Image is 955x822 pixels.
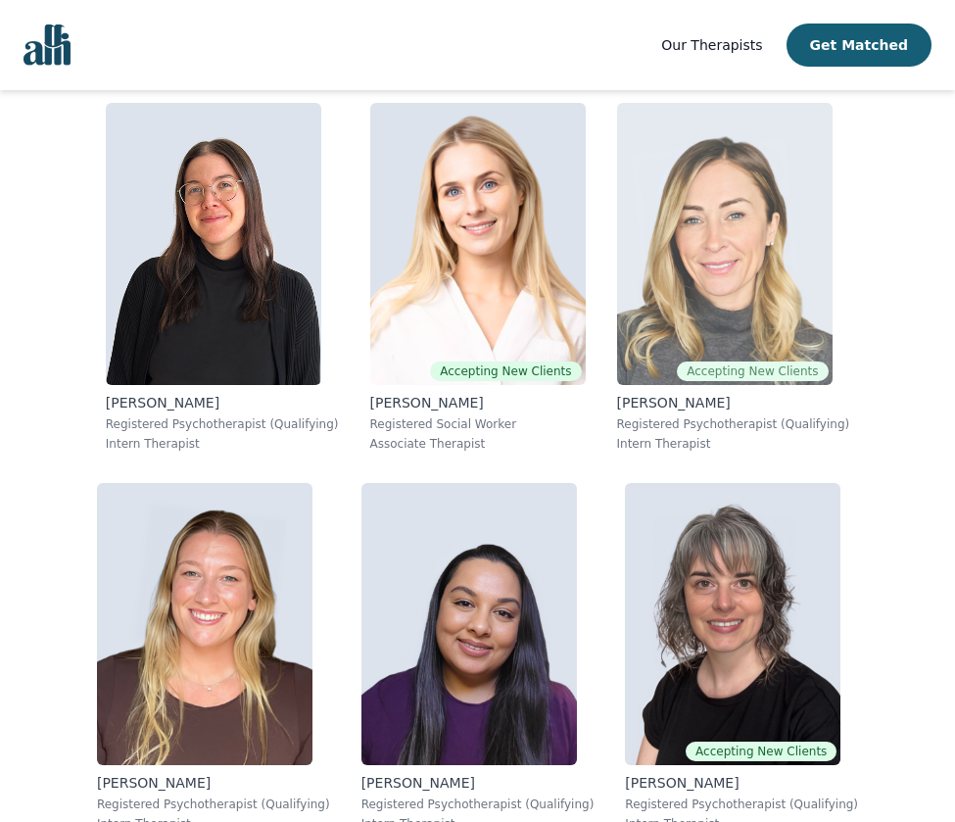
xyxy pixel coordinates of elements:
[601,87,866,467] a: Keri_GraingerAccepting New Clients[PERSON_NAME]Registered Psychotherapist (Qualifying)Intern Ther...
[97,773,330,793] p: [PERSON_NAME]
[361,773,595,793] p: [PERSON_NAME]
[370,393,586,412] p: [PERSON_NAME]
[617,103,833,385] img: Keri_Grainger
[370,416,586,432] p: Registered Social Worker
[106,436,339,452] p: Intern Therapist
[625,773,858,793] p: [PERSON_NAME]
[97,797,330,812] p: Registered Psychotherapist (Qualifying)
[370,103,586,385] img: Danielle_Djelic
[677,362,828,381] span: Accepting New Clients
[370,436,586,452] p: Associate Therapist
[106,393,339,412] p: [PERSON_NAME]
[361,797,595,812] p: Registered Psychotherapist (Qualifying)
[617,416,850,432] p: Registered Psychotherapist (Qualifying)
[625,483,840,765] img: Melanie_Crocker
[106,416,339,432] p: Registered Psychotherapist (Qualifying)
[787,24,931,67] button: Get Matched
[106,103,321,385] img: Ariane_Foucher
[355,87,601,467] a: Danielle_DjelicAccepting New Clients[PERSON_NAME]Registered Social WorkerAssociate Therapist
[686,742,836,761] span: Accepting New Clients
[625,797,858,812] p: Registered Psychotherapist (Qualifying)
[97,483,312,765] img: Christine_Nichols
[661,33,762,57] a: Our Therapists
[617,393,850,412] p: [PERSON_NAME]
[90,87,355,467] a: Ariane_Foucher[PERSON_NAME]Registered Psychotherapist (Qualifying)Intern Therapist
[430,362,581,381] span: Accepting New Clients
[24,24,71,66] img: alli logo
[617,436,850,452] p: Intern Therapist
[361,483,577,765] img: Ashley_Chand
[661,37,762,53] span: Our Therapists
